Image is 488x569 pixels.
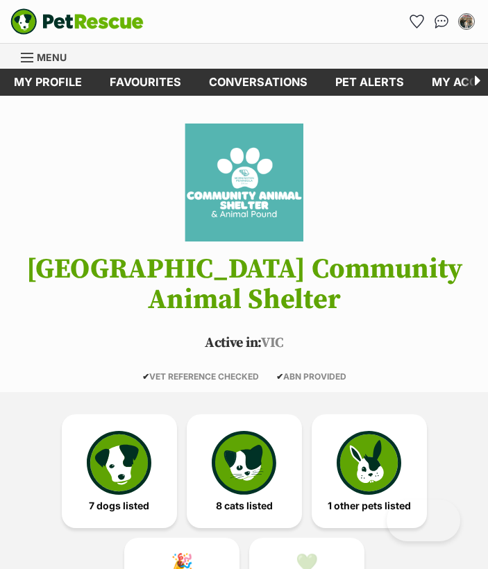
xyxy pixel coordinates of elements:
a: 8 cats listed [187,414,302,528]
ul: Account quick links [405,10,478,33]
a: Favourites [96,69,195,96]
a: conversations [195,69,321,96]
span: 1 other pets listed [328,500,411,511]
img: cat-icon-068c71abf8fe30c970a85cd354bc8e23425d12f6e8612795f06af48be43a487a.svg [212,431,276,495]
icon: ✔ [276,371,283,382]
span: Menu [37,51,67,63]
img: petrescue-icon-eee76f85a60ef55c4a1927667547b313a7c0e82042636edf73dce9c88f694885.svg [87,431,151,495]
img: Mornington Peninsula Community Animal Shelter [165,124,323,241]
a: 7 dogs listed [62,414,177,528]
a: PetRescue [10,8,144,35]
a: Menu [21,44,76,69]
icon: ✔ [142,371,149,382]
span: 8 cats listed [216,500,273,511]
img: bunny-icon-b786713a4a21a2fe6d13e954f4cb29d131f1b31f8a74b52ca2c6d2999bc34bbe.svg [337,431,401,495]
a: Conversations [430,10,453,33]
span: ABN PROVIDED [276,371,346,382]
img: Linh Nguyen profile pic [460,15,473,28]
span: VET REFERENCE CHECKED [142,371,259,382]
iframe: Help Scout Beacon - Open [387,500,460,541]
span: 7 dogs listed [89,500,149,511]
img: logo-e224e6f780fb5917bec1dbf3a21bbac754714ae5b6737aabdf751b685950b380.svg [10,8,144,35]
a: Favourites [405,10,428,33]
a: 1 other pets listed [312,414,427,528]
a: Pet alerts [321,69,418,96]
button: My account [455,10,478,33]
img: chat-41dd97257d64d25036548639549fe6c8038ab92f7586957e7f3b1b290dea8141.svg [435,15,449,28]
span: Active in: [205,334,261,352]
